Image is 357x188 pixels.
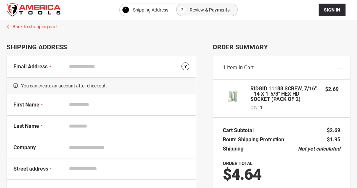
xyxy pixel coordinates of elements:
[7,43,196,51] div: Shipping Address
[223,126,257,135] th: Cart Subtotal
[327,127,340,133] span: $2.69
[250,105,258,110] span: Qty
[260,104,262,111] span: 1
[223,135,287,144] th: Route Shipping Protection
[13,144,36,151] span: Company
[223,146,243,152] span: Shipping
[13,166,48,172] span: Street address
[223,161,253,166] strong: Order Total
[13,123,39,129] span: Last Name
[181,6,183,14] span: 2
[7,3,61,16] a: store logo
[133,6,168,14] span: Shipping Address
[125,6,127,14] span: 1
[190,6,230,14] span: Review & Payments
[7,77,196,94] span: You can create an account after checkout.
[319,4,346,16] button: Sign In
[324,7,340,12] span: Sign In
[298,146,340,152] span: Not yet calculated
[13,63,48,70] span: Email Address
[213,43,350,51] span: Order Summary
[227,64,254,71] span: Item in Cart
[223,165,261,184] span: $4.64
[223,86,242,106] img: RIDGID 11188 SCREW, 7/16" - 14 x 1-5/8" HEX HD SOCKET (PACK OF 2)
[325,86,339,92] span: $2.69
[327,136,340,143] span: $1.95
[7,3,61,16] img: America Tools
[223,64,226,71] span: 1
[13,102,39,108] span: First Name
[250,86,319,102] strong: RIDGID 11188 SCREW, 7/16" - 14 x 1-5/8" HEX HD SOCKET (PACK OF 2)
